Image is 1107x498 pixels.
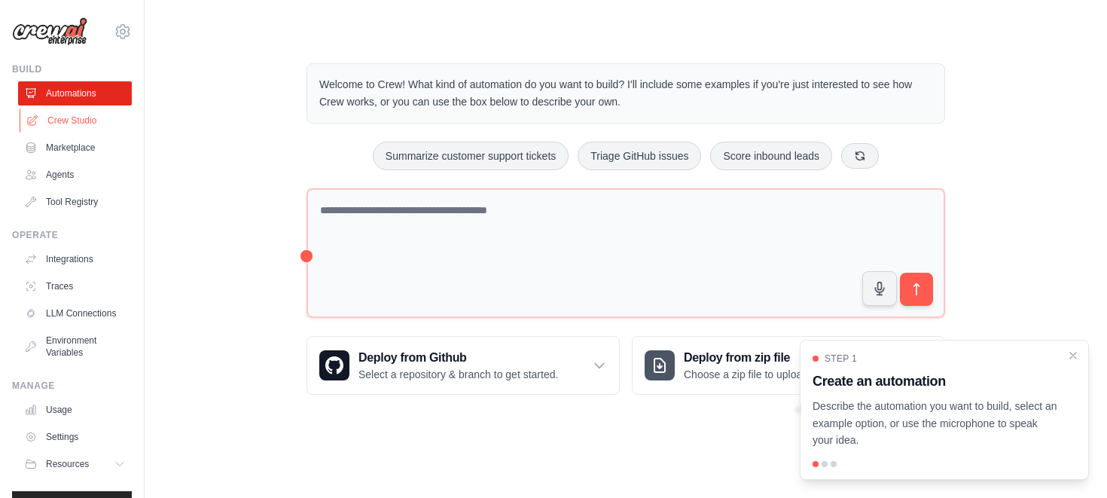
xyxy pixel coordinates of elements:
[12,63,132,75] div: Build
[1032,426,1107,498] div: 채팅 위젯
[578,142,701,170] button: Triage GitHub issues
[813,371,1058,392] h3: Create an automation
[12,229,132,241] div: Operate
[18,452,132,476] button: Resources
[18,274,132,298] a: Traces
[319,76,932,111] p: Welcome to Crew! What kind of automation do you want to build? I'll include some examples if you'...
[18,163,132,187] a: Agents
[46,458,89,470] span: Resources
[18,425,132,449] a: Settings
[813,398,1058,449] p: Describe the automation you want to build, select an example option, or use the microphone to spe...
[684,349,811,367] h3: Deploy from zip file
[1032,426,1107,498] iframe: Chat Widget
[684,367,811,382] p: Choose a zip file to upload.
[18,81,132,105] a: Automations
[358,349,558,367] h3: Deploy from Github
[373,142,569,170] button: Summarize customer support tickets
[18,136,132,160] a: Marketplace
[12,380,132,392] div: Manage
[18,247,132,271] a: Integrations
[18,301,132,325] a: LLM Connections
[18,398,132,422] a: Usage
[358,367,558,382] p: Select a repository & branch to get started.
[710,142,832,170] button: Score inbound leads
[1067,350,1079,362] button: Close walkthrough
[12,17,87,46] img: Logo
[18,328,132,365] a: Environment Variables
[825,353,857,365] span: Step 1
[20,108,133,133] a: Crew Studio
[18,190,132,214] a: Tool Registry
